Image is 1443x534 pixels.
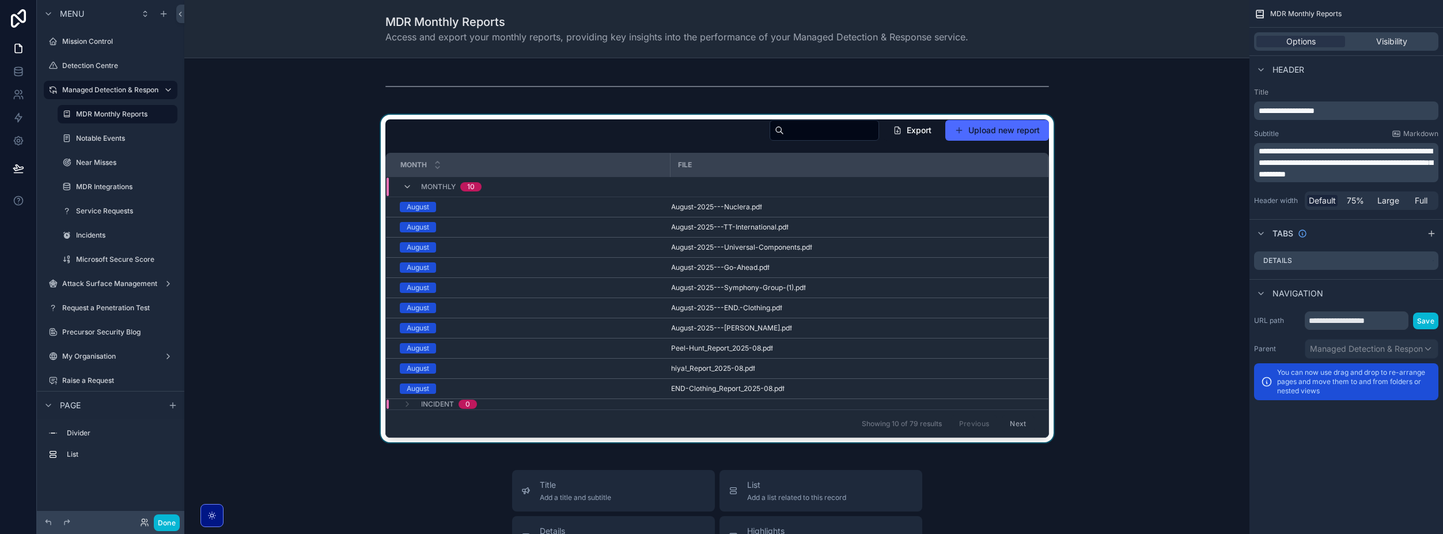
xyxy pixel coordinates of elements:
[1310,343,1423,355] span: Managed Detection & Response
[1270,9,1342,18] span: MDR Monthly Reports
[1347,195,1364,206] span: 75%
[1413,313,1438,329] button: Save
[465,400,470,409] div: 0
[62,352,159,361] label: My Organisation
[44,347,177,366] a: My Organisation
[747,479,846,491] span: List
[1272,288,1323,299] span: Navigation
[1254,316,1300,325] label: URL path
[719,470,922,512] button: ListAdd a list related to this record
[678,160,692,170] span: File
[400,160,427,170] span: Month
[67,450,173,459] label: List
[58,250,177,269] a: Microsoft Secure Score
[1272,228,1293,239] span: Tabs
[44,57,177,75] a: Detection Centre
[62,303,175,313] label: Request a Penetration Test
[76,231,175,240] label: Incidents
[1392,129,1438,138] a: Markdown
[76,182,175,191] label: MDR Integrations
[76,110,171,119] label: MDR Monthly Reports
[1286,36,1316,47] span: Options
[58,153,177,172] a: Near Misses
[60,8,84,20] span: Menu
[62,61,175,70] label: Detection Centre
[1002,415,1034,433] button: Next
[1254,196,1300,205] label: Header width
[58,105,177,123] a: MDR Monthly Reports
[76,134,175,143] label: Notable Events
[1254,344,1300,354] label: Parent
[467,182,475,191] div: 10
[540,479,611,491] span: Title
[44,299,177,317] a: Request a Penetration Test
[421,182,456,191] span: Monthly
[62,376,175,385] label: Raise a Request
[747,493,846,502] span: Add a list related to this record
[62,279,159,288] label: Attack Surface Management
[1376,36,1407,47] span: Visibility
[62,328,175,337] label: Precursor Security Blog
[62,85,166,95] label: Managed Detection & Response
[1254,129,1279,138] label: Subtitle
[1377,195,1399,206] span: Large
[44,81,177,99] a: Managed Detection & Response
[58,129,177,148] a: Notable Events
[76,255,175,264] label: Microsoft Secure Score
[44,274,177,293] a: Attack Surface Management
[1254,143,1438,182] div: scrollable content
[76,206,175,216] label: Service Requests
[58,202,177,220] a: Service Requests
[58,178,177,196] a: MDR Integrations
[1272,64,1304,76] span: Header
[862,419,942,428] span: Showing 10 of 79 results
[1254,101,1438,120] div: scrollable content
[44,371,177,390] a: Raise a Request
[44,32,177,51] a: Mission Control
[1415,195,1427,206] span: Full
[1254,88,1438,97] label: Title
[154,514,180,531] button: Done
[1309,195,1336,206] span: Default
[512,470,715,512] button: TitleAdd a title and subtitle
[76,158,175,167] label: Near Misses
[58,226,177,245] a: Incidents
[62,37,175,46] label: Mission Control
[421,400,454,409] span: Incident
[1403,129,1438,138] span: Markdown
[1305,339,1438,359] button: Managed Detection & Response
[385,14,968,30] h1: MDR Monthly Reports
[60,400,81,411] span: Page
[540,493,611,502] span: Add a title and subtitle
[1263,256,1292,265] label: Details
[37,419,184,475] div: scrollable content
[67,428,173,438] label: Divider
[1277,368,1431,396] p: You can now use drag and drop to re-arrange pages and move them to and from folders or nested views
[385,30,968,44] span: Access and export your monthly reports, providing key insights into the performance of your Manag...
